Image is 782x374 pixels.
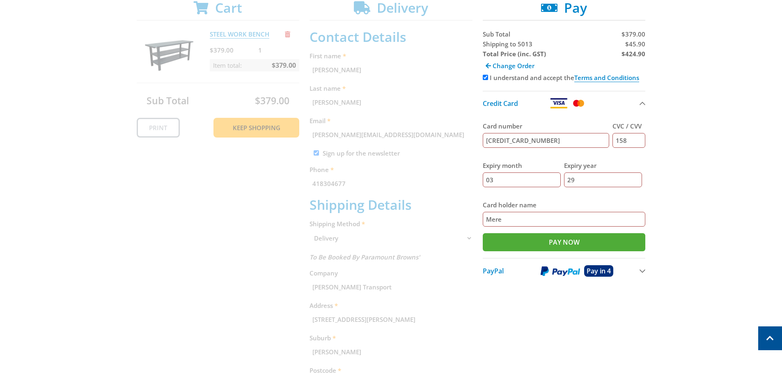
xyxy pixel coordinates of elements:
strong: $424.90 [621,50,645,58]
span: Credit Card [483,99,518,108]
img: Visa [550,98,568,108]
label: I understand and accept the [490,73,639,82]
img: PayPal [541,266,580,276]
span: Pay in 4 [587,266,611,275]
span: $379.00 [621,30,645,38]
label: Card number [483,121,610,131]
label: Expiry year [564,161,642,170]
input: Pay Now [483,233,646,251]
input: Please accept the terms and conditions. [483,75,488,80]
label: CVC / CVV [612,121,645,131]
span: Sub Total [483,30,510,38]
span: Change Order [493,62,534,70]
span: Shipping to 5013 [483,40,532,48]
span: $45.90 [625,40,645,48]
input: YY [564,172,642,187]
img: Mastercard [571,98,586,108]
input: MM [483,172,561,187]
button: PayPal Pay in 4 [483,258,646,283]
a: Change Order [483,59,537,73]
label: Card holder name [483,200,646,210]
button: Credit Card [483,91,646,115]
a: Terms and Conditions [574,73,639,82]
strong: Total Price (inc. GST) [483,50,546,58]
span: PayPal [483,266,504,275]
label: Expiry month [483,161,561,170]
